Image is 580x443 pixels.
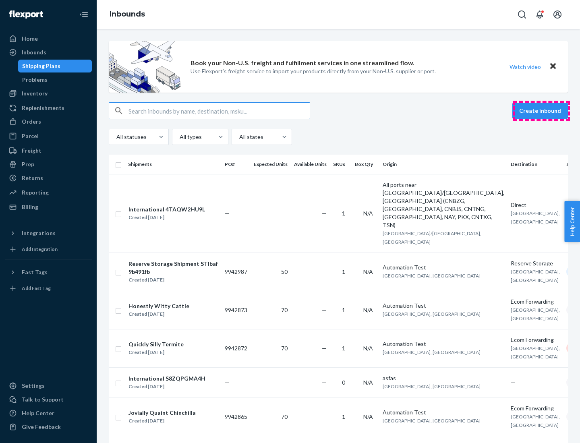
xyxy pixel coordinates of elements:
[342,210,345,217] span: 1
[281,306,288,313] span: 70
[22,160,34,168] div: Prep
[128,213,205,221] div: Created [DATE]
[5,158,92,171] a: Prep
[383,418,481,424] span: [GEOGRAPHIC_DATA], [GEOGRAPHIC_DATA]
[281,345,288,352] span: 70
[363,413,373,420] span: N/A
[251,155,291,174] th: Expected Units
[511,414,560,428] span: [GEOGRAPHIC_DATA], [GEOGRAPHIC_DATA]
[222,291,251,329] td: 9942873
[22,268,48,276] div: Fast Tags
[128,310,189,318] div: Created [DATE]
[342,379,345,386] span: 0
[383,408,504,416] div: Automation Test
[322,413,327,420] span: —
[5,379,92,392] a: Settings
[128,340,184,348] div: Quickly Silly Termite
[5,393,92,406] a: Talk to Support
[191,67,436,75] p: Use Flexport’s freight service to import your products directly from your Non-U.S. supplier or port.
[322,306,327,313] span: —
[322,268,327,275] span: —
[383,374,504,382] div: asfas
[5,101,92,114] a: Replenishments
[18,73,92,86] a: Problems
[383,273,481,279] span: [GEOGRAPHIC_DATA], [GEOGRAPHIC_DATA]
[22,203,38,211] div: Billing
[342,268,345,275] span: 1
[22,423,61,431] div: Give Feedback
[110,10,145,19] a: Inbounds
[532,6,548,23] button: Open notifications
[128,409,196,417] div: Jovially Quaint Chinchilla
[5,201,92,213] a: Billing
[511,298,560,306] div: Ecom Forwarding
[103,3,151,26] ol: breadcrumbs
[5,115,92,128] a: Orders
[22,285,51,292] div: Add Fast Tag
[363,345,373,352] span: N/A
[22,188,49,197] div: Reporting
[22,104,64,112] div: Replenishments
[191,58,414,68] p: Book your Non-U.S. freight and fulfillment services in one streamlined flow.
[222,155,251,174] th: PO#
[383,230,481,245] span: [GEOGRAPHIC_DATA]/[GEOGRAPHIC_DATA], [GEOGRAPHIC_DATA]
[5,144,92,157] a: Freight
[225,379,230,386] span: —
[222,397,251,436] td: 9942865
[383,340,504,348] div: Automation Test
[5,407,92,420] a: Help Center
[363,379,373,386] span: N/A
[511,307,560,321] span: [GEOGRAPHIC_DATA], [GEOGRAPHIC_DATA]
[22,35,38,43] div: Home
[179,133,180,141] input: All types
[22,395,64,404] div: Talk to Support
[322,345,327,352] span: —
[5,420,92,433] button: Give Feedback
[511,404,560,412] div: Ecom Forwarding
[511,201,560,209] div: Direct
[5,227,92,240] button: Integrations
[128,348,184,356] div: Created [DATE]
[22,118,41,126] div: Orders
[128,205,205,213] div: International 4TAQW2HU9L
[5,243,92,256] a: Add Integration
[22,229,56,237] div: Integrations
[512,103,568,119] button: Create inbound
[363,268,373,275] span: N/A
[5,266,92,279] button: Fast Tags
[22,409,54,417] div: Help Center
[511,210,560,225] span: [GEOGRAPHIC_DATA], [GEOGRAPHIC_DATA]
[383,383,481,389] span: [GEOGRAPHIC_DATA], [GEOGRAPHIC_DATA]
[514,6,530,23] button: Open Search Box
[5,186,92,199] a: Reporting
[383,302,504,310] div: Automation Test
[511,336,560,344] div: Ecom Forwarding
[22,89,48,97] div: Inventory
[511,379,516,386] span: —
[564,201,580,242] button: Help Center
[22,382,45,390] div: Settings
[363,210,373,217] span: N/A
[504,61,546,72] button: Watch video
[507,155,563,174] th: Destination
[383,263,504,271] div: Automation Test
[383,349,481,355] span: [GEOGRAPHIC_DATA], [GEOGRAPHIC_DATA]
[128,417,196,425] div: Created [DATE]
[9,10,43,19] img: Flexport logo
[5,172,92,184] a: Returns
[128,383,205,391] div: Created [DATE]
[383,311,481,317] span: [GEOGRAPHIC_DATA], [GEOGRAPHIC_DATA]
[222,253,251,291] td: 9942987
[281,268,288,275] span: 50
[511,345,560,360] span: [GEOGRAPHIC_DATA], [GEOGRAPHIC_DATA]
[342,345,345,352] span: 1
[5,32,92,45] a: Home
[352,155,379,174] th: Box Qty
[379,155,507,174] th: Origin
[549,6,565,23] button: Open account menu
[5,130,92,143] a: Parcel
[5,46,92,59] a: Inbounds
[128,260,218,276] div: Reserve Storage Shipment STIbaf9b491fb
